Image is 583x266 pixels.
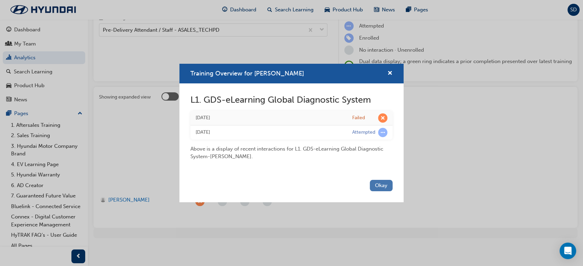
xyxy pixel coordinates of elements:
button: Okay [370,180,393,191]
div: Failed [352,115,365,121]
div: Wed Oct 01 2025 12:15:40 GMT+1000 (Australian Eastern Standard Time) [196,129,342,136]
button: cross-icon [387,69,393,78]
span: learningRecordVerb_FAIL-icon [378,113,387,123]
div: Wed Oct 01 2025 12:22:31 GMT+1000 (Australian Eastern Standard Time) [196,114,342,122]
span: Training Overview for [PERSON_NAME] [190,70,304,77]
div: Open Intercom Messenger [560,243,576,259]
div: Above is a display of recent interactions for L1. GDS-eLearning Global Diagnostic System - [PERSO... [190,140,393,161]
span: cross-icon [387,71,393,77]
div: Training Overview for Kevin Coleman [179,64,404,202]
h2: L1. GDS-eLearning Global Diagnostic System [190,94,393,105]
span: learningRecordVerb_ATTEMPT-icon [378,128,387,137]
div: Attempted [352,129,375,136]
